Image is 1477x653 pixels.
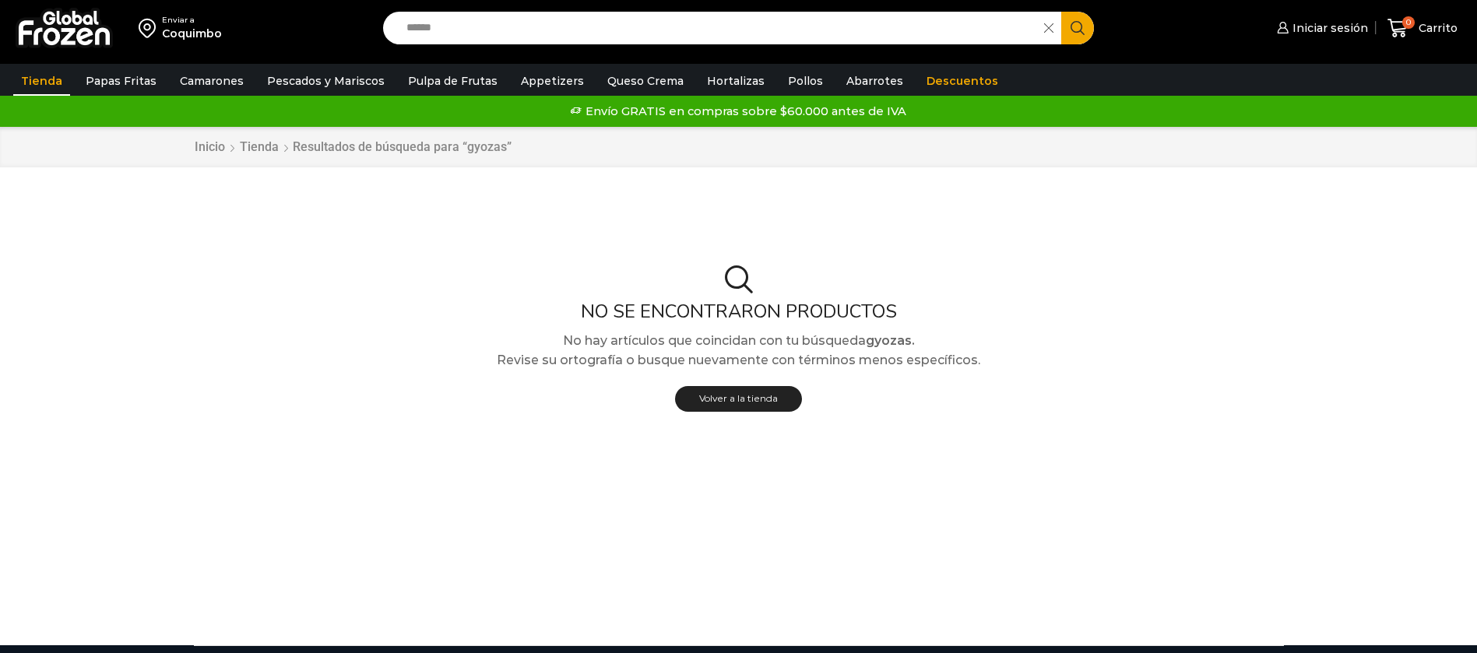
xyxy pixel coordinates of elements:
[194,139,512,156] nav: Breadcrumb
[182,331,1296,370] p: No hay artículos que coincidan con tu búsqueda Revise su ortografía o busque nuevamente con térmi...
[1289,20,1368,36] span: Iniciar sesión
[699,392,778,404] span: Volver a la tienda
[162,15,222,26] div: Enviar a
[293,139,512,154] h1: Resultados de búsqueda para “gyozas”
[162,26,222,41] div: Coquimbo
[1415,20,1458,36] span: Carrito
[78,66,164,96] a: Papas Fritas
[139,15,162,41] img: address-field-icon.svg
[239,139,280,156] a: Tienda
[259,66,392,96] a: Pescados y Mariscos
[600,66,691,96] a: Queso Crema
[1273,12,1368,44] a: Iniciar sesión
[1402,16,1415,29] span: 0
[675,386,802,412] a: Volver a la tienda
[182,300,1296,323] h2: No se encontraron productos
[400,66,505,96] a: Pulpa de Frutas
[839,66,911,96] a: Abarrotes
[513,66,592,96] a: Appetizers
[699,66,772,96] a: Hortalizas
[194,139,226,156] a: Inicio
[919,66,1006,96] a: Descuentos
[1061,12,1094,44] button: Search button
[866,333,915,348] strong: gyozas.
[172,66,251,96] a: Camarones
[13,66,70,96] a: Tienda
[780,66,831,96] a: Pollos
[1384,10,1461,47] a: 0 Carrito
